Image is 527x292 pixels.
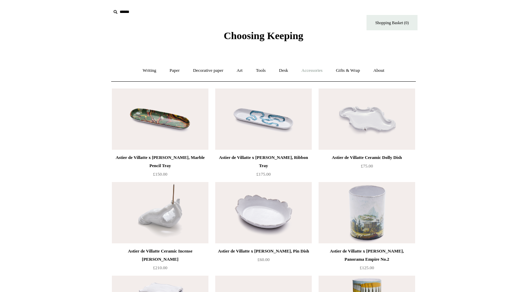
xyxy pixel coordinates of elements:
[217,153,310,170] div: Astier de Villatte x [PERSON_NAME], Ribbon Tray
[215,247,312,275] a: Astier de Villatte x [PERSON_NAME], Pin Dish £60.00
[319,88,415,150] a: Astier de Villatte Ceramic Dolly Dish Astier de Villatte Ceramic Dolly Dish
[112,88,208,150] img: Astier de Villatte x John Derian Desk, Marble Pencil Tray
[319,182,415,243] a: Astier de Villatte x John Derian, Panorama Empire No.2 Astier de Villatte x John Derian, Panorama...
[360,265,374,270] span: £125.00
[187,62,230,80] a: Decorative paper
[153,265,167,270] span: £210.00
[224,35,303,40] a: Choosing Keeping
[217,247,310,255] div: Astier de Villatte x [PERSON_NAME], Pin Dish
[319,247,415,275] a: Astier de Villatte x [PERSON_NAME], Panorama Empire No.2 £125.00
[114,247,207,263] div: Astier de Villatte Ceramic Incense [PERSON_NAME]
[114,153,207,170] div: Astier de Villatte x [PERSON_NAME], Marble Pencil Tray
[319,88,415,150] img: Astier de Villatte Ceramic Dolly Dish
[215,182,312,243] img: Astier de Villatte x John Derian, Pin Dish
[224,30,303,41] span: Choosing Keeping
[137,62,163,80] a: Writing
[112,88,208,150] a: Astier de Villatte x John Derian Desk, Marble Pencil Tray Astier de Villatte x John Derian Desk, ...
[319,153,415,181] a: Astier de Villatte Ceramic Dolly Dish £75.00
[320,247,413,263] div: Astier de Villatte x [PERSON_NAME], Panorama Empire No.2
[215,153,312,181] a: Astier de Villatte x [PERSON_NAME], Ribbon Tray £175.00
[367,62,391,80] a: About
[112,247,208,275] a: Astier de Villatte Ceramic Incense [PERSON_NAME] £210.00
[215,182,312,243] a: Astier de Villatte x John Derian, Pin Dish Astier de Villatte x John Derian, Pin Dish
[295,62,329,80] a: Accessories
[273,62,294,80] a: Desk
[250,62,272,80] a: Tools
[112,182,208,243] a: Astier de Villatte Ceramic Incense Holder, Serena Astier de Villatte Ceramic Incense Holder, Serena
[215,88,312,150] img: Astier de Villatte x John Derian, Ribbon Tray
[330,62,366,80] a: Gifts & Wrap
[153,172,167,177] span: £150.00
[112,182,208,243] img: Astier de Villatte Ceramic Incense Holder, Serena
[164,62,186,80] a: Paper
[320,153,413,162] div: Astier de Villatte Ceramic Dolly Dish
[256,172,271,177] span: £175.00
[361,163,373,168] span: £75.00
[257,257,270,262] span: £60.00
[231,62,249,80] a: Art
[112,153,208,181] a: Astier de Villatte x [PERSON_NAME], Marble Pencil Tray £150.00
[319,182,415,243] img: Astier de Villatte x John Derian, Panorama Empire No.2
[215,88,312,150] a: Astier de Villatte x John Derian, Ribbon Tray Astier de Villatte x John Derian, Ribbon Tray
[367,15,418,30] a: Shopping Basket (0)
